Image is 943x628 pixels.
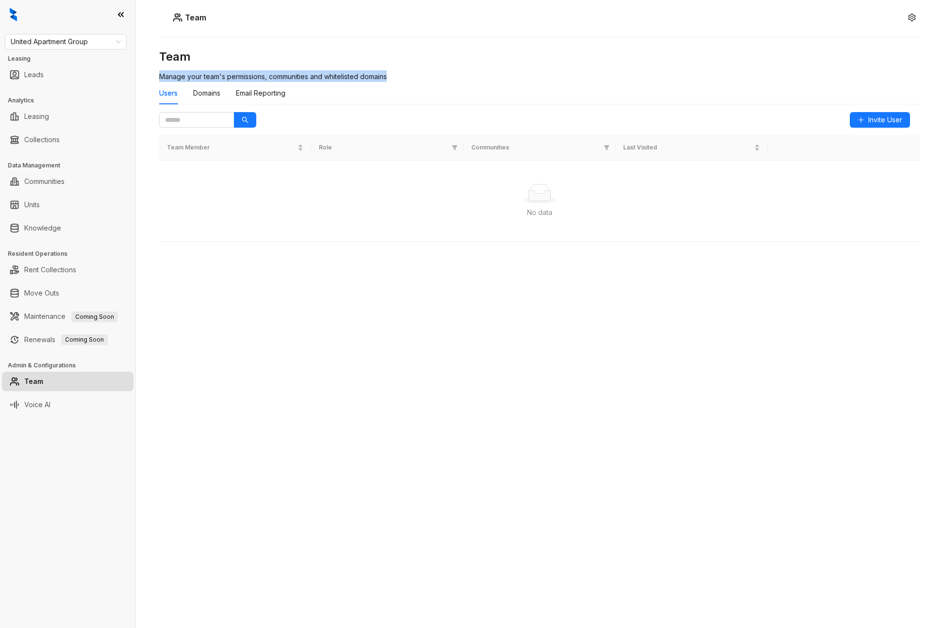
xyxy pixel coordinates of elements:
[604,145,610,150] span: filter
[242,116,248,123] span: search
[11,34,121,49] span: United Apartment Group
[8,96,135,105] h3: Analytics
[2,172,133,191] li: Communities
[159,88,178,99] div: Users
[173,13,182,22] img: Users
[8,161,135,170] h3: Data Management
[471,143,600,152] span: Communities
[193,88,220,99] div: Domains
[167,143,296,152] span: Team Member
[2,130,133,149] li: Collections
[71,312,118,322] span: Coming Soon
[2,330,133,349] li: Renewals
[602,141,612,154] span: filter
[868,115,902,125] span: Invite User
[8,249,135,258] h3: Resident Operations
[2,283,133,303] li: Move Outs
[615,135,767,161] th: Last Visited
[24,218,61,238] a: Knowledge
[24,330,108,349] a: RenewalsComing Soon
[2,260,133,280] li: Rent Collections
[24,395,50,414] a: Voice AI
[2,107,133,126] li: Leasing
[24,372,43,391] a: Team
[311,135,463,161] th: Role
[61,334,108,345] span: Coming Soon
[159,49,920,65] h3: Team
[858,116,864,123] span: plus
[850,112,910,128] button: Invite User
[24,172,65,191] a: Communities
[2,307,133,326] li: Maintenance
[182,12,206,23] h5: Team
[8,54,135,63] h3: Leasing
[452,145,458,150] span: filter
[10,8,17,21] img: logo
[24,130,60,149] a: Collections
[236,88,285,99] div: Email Reporting
[171,207,908,218] div: No data
[2,372,133,391] li: Team
[450,141,460,154] span: filter
[24,195,40,215] a: Units
[24,283,59,303] a: Move Outs
[24,107,49,126] a: Leasing
[2,218,133,238] li: Knowledge
[159,135,311,161] th: Team Member
[319,143,447,152] span: Role
[2,195,133,215] li: Units
[8,361,135,370] h3: Admin & Configurations
[24,260,76,280] a: Rent Collections
[623,143,752,152] span: Last Visited
[24,65,44,84] a: Leads
[159,72,387,81] span: Manage your team's permissions, communities and whitelisted domains
[908,14,916,21] span: setting
[2,65,133,84] li: Leads
[2,395,133,414] li: Voice AI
